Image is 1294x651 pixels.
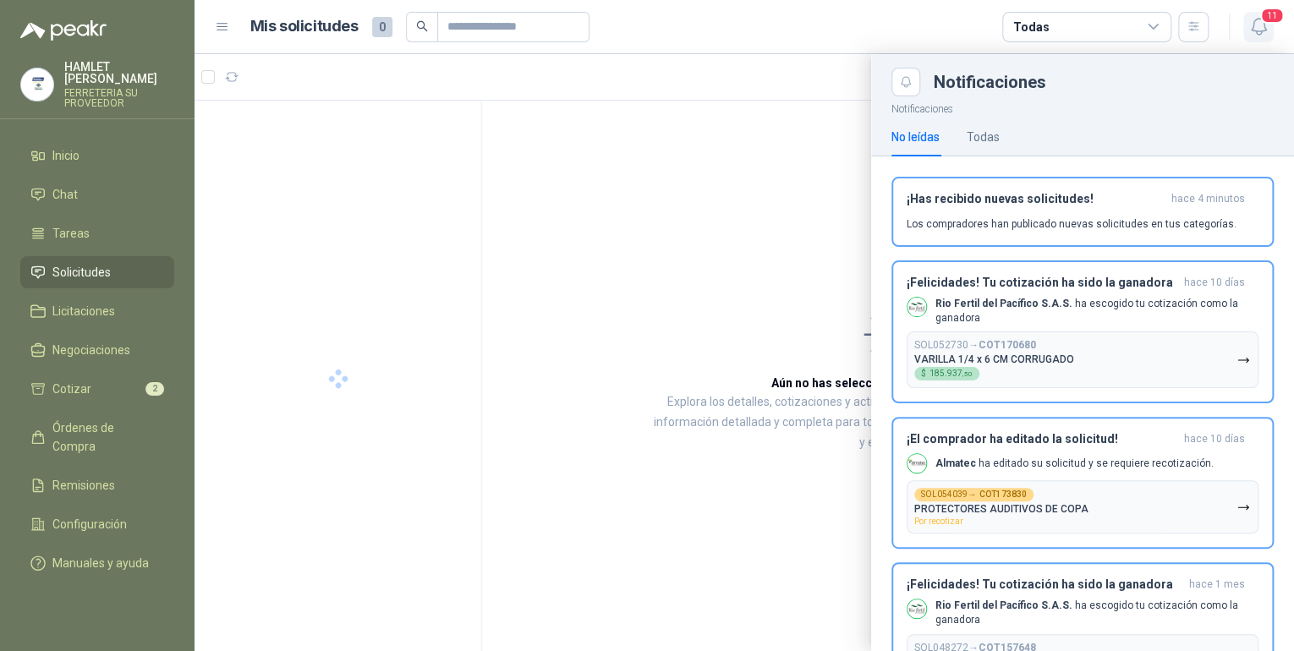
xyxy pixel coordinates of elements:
span: hace 4 minutos [1171,192,1245,206]
h3: ¡El comprador ha editado la solicitud! [907,432,1177,446]
span: hace 10 días [1184,432,1245,446]
div: SOL054039 → [914,488,1034,501]
span: ,50 [962,370,973,378]
a: Inicio [20,139,174,172]
h3: ¡Has recibido nuevas solicitudes! [907,192,1165,206]
span: Licitaciones [52,302,115,320]
span: hace 10 días [1184,276,1245,290]
button: SOL052730→COT170680VARILLA 1/4 x 6 CM CORRUGADO$185.937,50 [907,331,1258,388]
p: ha editado su solicitud y se requiere recotización. [935,457,1214,471]
button: SOL054039→COT173830PROTECTORES AUDITIVOS DE COPAPor recotizar [907,480,1258,533]
span: Órdenes de Compra [52,418,158,456]
button: ¡El comprador ha editado la solicitud!hace 10 días Company LogoAlmatec ha editado su solicitud y ... [891,417,1274,549]
h3: ¡Felicidades! Tu cotización ha sido la ganadora [907,577,1182,592]
span: Tareas [52,224,90,243]
p: SOL052730 → [914,339,1036,352]
p: Los compradores han publicado nuevas solicitudes en tus categorías. [907,216,1236,232]
div: Notificaciones [934,74,1274,90]
a: Manuales y ayuda [20,547,174,579]
span: Remisiones [52,476,115,495]
span: 2 [145,382,164,396]
div: $ [914,367,979,380]
h1: Mis solicitudes [250,14,359,39]
div: Todas [967,128,1000,146]
img: Company Logo [21,68,53,101]
span: Por recotizar [914,517,963,526]
h3: ¡Felicidades! Tu cotización ha sido la ganadora [907,276,1177,290]
b: Rio Fertil del Pacífico S.A.S. [935,599,1072,611]
img: Company Logo [907,454,926,473]
img: Logo peakr [20,20,107,41]
button: Close [891,68,920,96]
b: Almatec [935,457,976,469]
b: Rio Fertil del Pacífico S.A.S. [935,298,1072,309]
span: 11 [1260,8,1284,24]
p: FERRETERIA SU PROVEEDOR [64,88,174,108]
button: ¡Felicidades! Tu cotización ha sido la ganadorahace 10 días Company LogoRio Fertil del Pacífico S... [891,260,1274,404]
span: Solicitudes [52,263,111,282]
a: Negociaciones [20,334,174,366]
span: search [416,20,428,32]
span: 0 [372,17,392,37]
a: Órdenes de Compra [20,412,174,462]
span: 185.937 [929,369,973,378]
a: Tareas [20,217,174,249]
p: VARILLA 1/4 x 6 CM CORRUGADO [914,353,1074,365]
p: PROTECTORES AUDITIVOS DE COPA [914,503,1088,515]
span: Configuración [52,515,127,533]
button: ¡Has recibido nuevas solicitudes!hace 4 minutos Los compradores han publicado nuevas solicitudes ... [891,177,1274,247]
span: Inicio [52,146,80,165]
span: Cotizar [52,380,91,398]
a: Remisiones [20,469,174,501]
a: Configuración [20,508,174,540]
a: Cotizar2 [20,373,174,405]
button: 11 [1243,12,1274,42]
b: COT173830 [979,490,1027,499]
a: Chat [20,178,174,211]
p: HAMLET [PERSON_NAME] [64,61,174,85]
img: Company Logo [907,599,926,618]
p: ha escogido tu cotización como la ganadora [935,297,1258,325]
a: Solicitudes [20,256,174,288]
span: hace 1 mes [1189,577,1245,592]
img: Company Logo [907,298,926,316]
div: No leídas [891,128,940,146]
a: Licitaciones [20,295,174,327]
span: Negociaciones [52,341,130,359]
p: ha escogido tu cotización como la ganadora [935,599,1258,627]
span: Chat [52,185,78,204]
div: Todas [1013,18,1049,36]
p: Notificaciones [871,96,1294,118]
b: COT170680 [979,339,1036,351]
span: Manuales y ayuda [52,554,149,572]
